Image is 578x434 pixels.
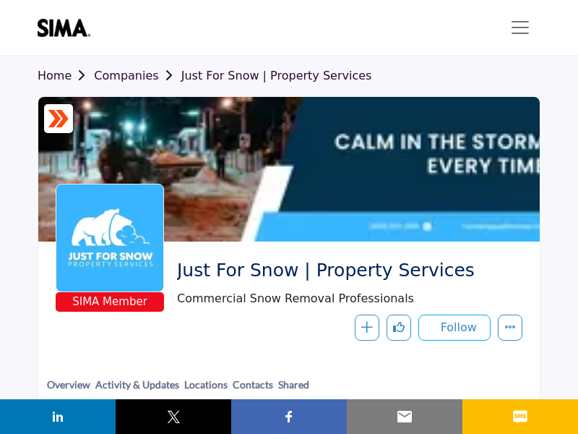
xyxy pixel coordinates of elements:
img: site Logo [38,19,98,37]
a: Just For Snow | Property Services [181,69,372,82]
a: Overview [46,377,91,405]
a: Companies [94,69,181,82]
img: facebook sharing button [280,408,298,425]
button: Like [387,315,411,341]
img: linkedin sharing button [49,408,66,425]
a: Shared [277,377,310,404]
span: Just For Snow | Property Services [177,259,512,283]
img: twitter sharing button [165,408,182,425]
a: Locations [184,377,228,404]
a: Activity & Updates [95,377,180,404]
span: SIMA Member [59,294,161,310]
button: More details [498,315,522,341]
img: ASM Certified [48,108,69,129]
img: sms sharing button [512,408,529,425]
img: email sharing button [396,408,413,425]
a: Home [38,69,94,82]
span: Commercial Snow Removal Professionals [177,290,515,307]
button: Follow [418,315,491,341]
button: Toggle navigation [500,13,540,42]
a: Contacts [232,377,274,404]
